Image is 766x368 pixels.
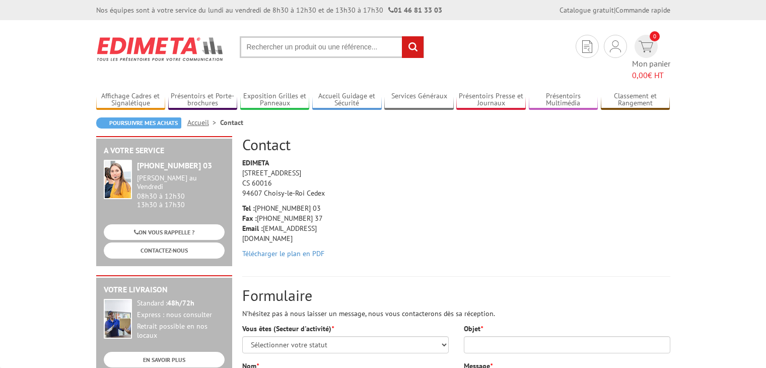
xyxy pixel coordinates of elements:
a: Services Généraux [384,92,454,108]
a: Catalogue gratuit [560,6,614,15]
label: Vous êtes (Secteur d'activité) [242,324,334,334]
a: Poursuivre mes achats [96,117,181,129]
a: ON VOUS RAPPELLE ? [104,224,225,240]
strong: Fax : [242,214,257,223]
a: Accueil Guidage et Sécurité [312,92,382,108]
label: Objet [464,324,483,334]
strong: Email : [242,224,263,233]
div: Standard : [137,299,225,308]
span: Mon panier [632,58,670,81]
input: rechercher [402,36,424,58]
a: Présentoirs Multimédia [529,92,598,108]
a: Présentoirs et Porte-brochures [168,92,238,108]
img: widget-livraison.jpg [104,299,132,339]
strong: [PHONE_NUMBER] 03 [137,160,212,170]
a: Présentoirs Presse et Journaux [456,92,526,108]
a: Affichage Cadres et Signalétique [96,92,166,108]
a: Classement et Rangement [601,92,670,108]
img: devis rapide [582,40,592,53]
strong: 48h/72h [167,298,194,308]
div: Express : nous consulter [137,311,225,320]
div: [PERSON_NAME] au Vendredi [137,174,225,191]
a: Exposition Grilles et Panneaux [240,92,310,108]
div: Nos équipes sont à votre service du lundi au vendredi de 8h30 à 12h30 et de 13h30 à 17h30 [96,5,442,15]
h2: A votre service [104,146,225,155]
strong: Tel : [242,204,255,213]
a: Télécharger le plan en PDF [242,249,324,258]
img: devis rapide [610,40,621,52]
li: Contact [220,117,243,128]
div: 08h30 à 12h30 13h30 à 17h30 [137,174,225,209]
img: devis rapide [639,41,653,52]
p: N'hésitez pas à nous laisser un message, nous vous contacterons dès sa réception. [242,309,670,319]
h2: Contact [242,136,670,153]
input: Rechercher un produit ou une référence... [240,36,424,58]
p: [PHONE_NUMBER] 03 [PHONE_NUMBER] 37 [EMAIL_ADDRESS][DOMAIN_NAME] [242,203,338,243]
span: 0,00 [632,70,648,80]
img: widget-service.jpg [104,160,132,199]
img: Edimeta [96,30,225,68]
a: devis rapide 0 Mon panier 0,00€ HT [632,35,670,81]
a: EN SAVOIR PLUS [104,352,225,367]
span: 0 [650,31,660,41]
a: CONTACTEZ-NOUS [104,242,225,258]
span: € HT [632,70,670,81]
h2: Votre livraison [104,285,225,294]
a: Accueil [187,118,220,127]
strong: 01 46 81 33 03 [388,6,442,15]
h2: Formulaire [242,287,670,303]
a: Commande rapide [615,6,670,15]
div: | [560,5,670,15]
strong: EDIMETA [242,158,269,167]
p: [STREET_ADDRESS] CS 60016 94607 Choisy-le-Roi Cedex [242,158,338,198]
div: Retrait possible en nos locaux [137,322,225,340]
